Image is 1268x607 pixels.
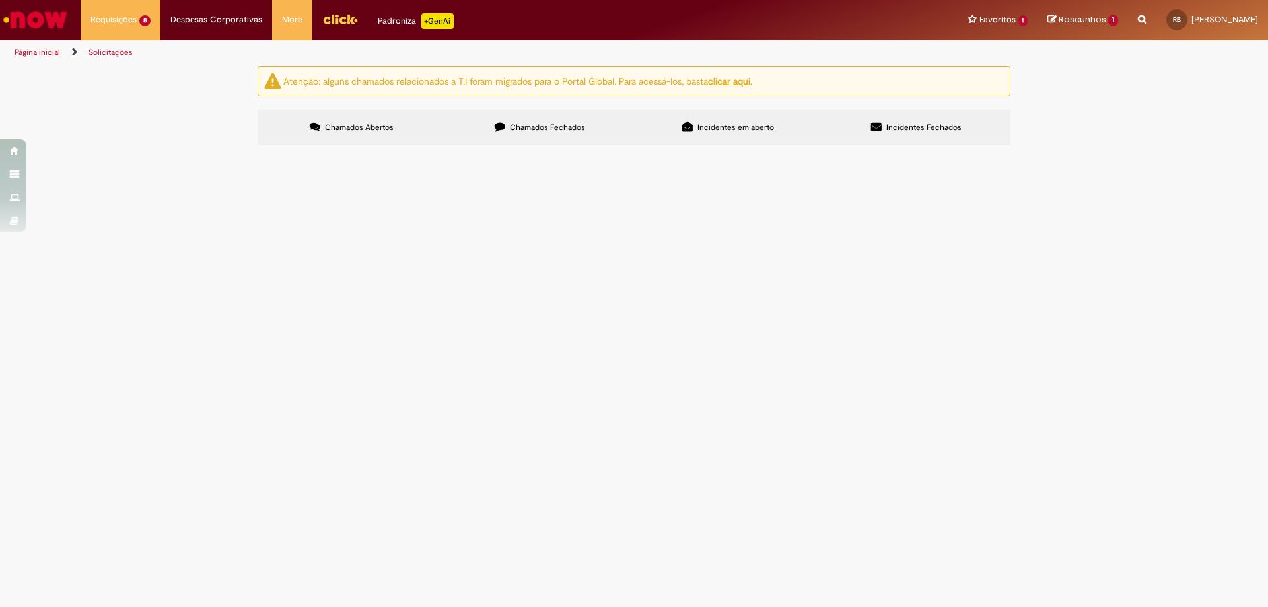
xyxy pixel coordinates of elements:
[88,47,133,57] a: Solicitações
[322,9,358,29] img: click_logo_yellow_360x200.png
[1059,13,1106,26] span: Rascunhos
[282,13,302,26] span: More
[886,122,962,133] span: Incidentes Fechados
[325,122,394,133] span: Chamados Abertos
[979,13,1016,26] span: Favoritos
[1173,15,1181,24] span: RB
[708,75,752,87] a: clicar aqui.
[139,15,151,26] span: 8
[378,13,454,29] div: Padroniza
[170,13,262,26] span: Despesas Corporativas
[697,122,774,133] span: Incidentes em aberto
[1,7,69,33] img: ServiceNow
[510,122,585,133] span: Chamados Fechados
[10,40,835,65] ul: Trilhas de página
[1047,14,1118,26] a: Rascunhos
[15,47,60,57] a: Página inicial
[283,75,752,87] ng-bind-html: Atenção: alguns chamados relacionados a T.I foram migrados para o Portal Global. Para acessá-los,...
[1191,14,1258,25] span: [PERSON_NAME]
[1018,15,1028,26] span: 1
[1108,15,1118,26] span: 1
[90,13,137,26] span: Requisições
[421,13,454,29] p: +GenAi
